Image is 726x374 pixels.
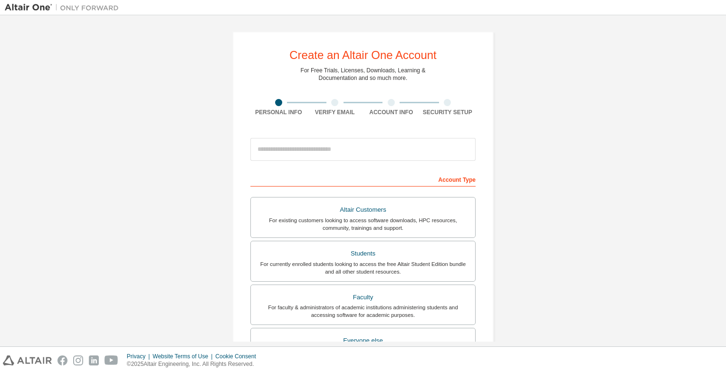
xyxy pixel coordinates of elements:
[257,334,469,347] div: Everyone else
[153,353,215,360] div: Website Terms of Use
[301,67,426,82] div: For Free Trials, Licenses, Downloads, Learning & Documentation and so much more.
[105,355,118,365] img: youtube.svg
[257,247,469,260] div: Students
[257,203,469,217] div: Altair Customers
[73,355,83,365] img: instagram.svg
[363,108,420,116] div: Account Info
[57,355,67,365] img: facebook.svg
[250,108,307,116] div: Personal Info
[289,49,437,61] div: Create an Altair One Account
[250,171,476,187] div: Account Type
[89,355,99,365] img: linkedin.svg
[127,353,153,360] div: Privacy
[257,291,469,304] div: Faculty
[5,3,124,12] img: Altair One
[127,360,262,368] p: © 2025 Altair Engineering, Inc. All Rights Reserved.
[215,353,261,360] div: Cookie Consent
[257,217,469,232] div: For existing customers looking to access software downloads, HPC resources, community, trainings ...
[257,260,469,276] div: For currently enrolled students looking to access the free Altair Student Edition bundle and all ...
[257,304,469,319] div: For faculty & administrators of academic institutions administering students and accessing softwa...
[307,108,363,116] div: Verify Email
[420,108,476,116] div: Security Setup
[3,355,52,365] img: altair_logo.svg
